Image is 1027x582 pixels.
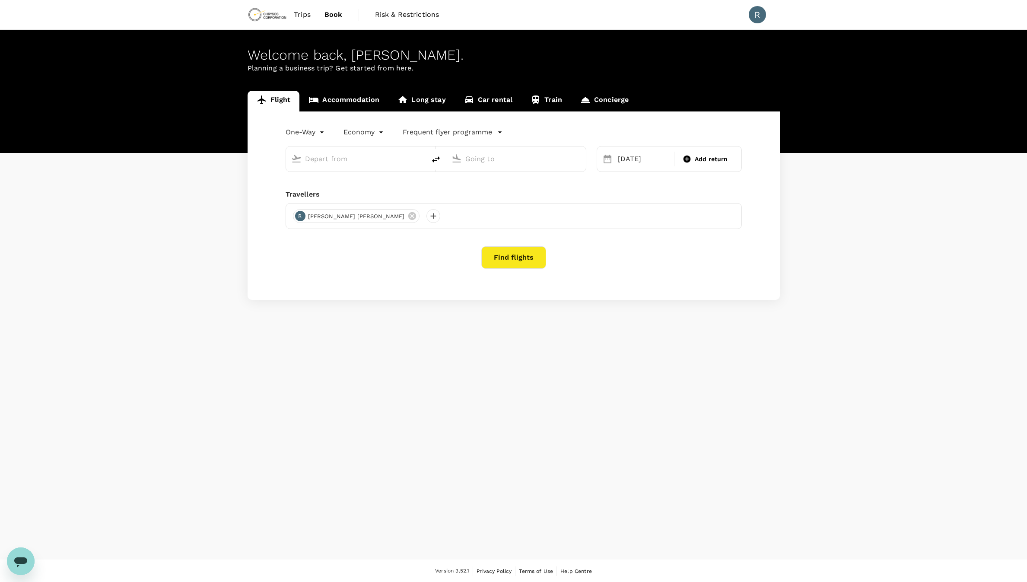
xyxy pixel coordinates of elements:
button: Open [580,158,582,159]
a: Terms of Use [519,566,553,576]
button: Open [420,158,421,159]
div: R[PERSON_NAME] [PERSON_NAME] [293,209,420,223]
span: Add return [695,155,728,164]
div: R [295,211,305,221]
input: Going to [465,152,568,165]
div: One-Way [286,125,326,139]
p: Planning a business trip? Get started from here. [248,63,780,73]
a: Flight [248,91,300,111]
span: Terms of Use [519,568,553,574]
a: Help Centre [560,566,592,576]
a: Train [521,91,571,111]
button: delete [426,149,446,170]
iframe: Button to launch messaging window [7,547,35,575]
input: Depart from [305,152,407,165]
button: Find flights [481,246,546,269]
img: Chrysos Corporation [248,5,287,24]
span: [PERSON_NAME] [PERSON_NAME] [303,212,410,221]
p: Frequent flyer programme [403,127,492,137]
span: Book [324,10,343,20]
div: Economy [343,125,385,139]
div: Welcome back , [PERSON_NAME] . [248,47,780,63]
button: Frequent flyer programme [403,127,502,137]
div: [DATE] [614,150,673,168]
a: Privacy Policy [477,566,512,576]
div: R [749,6,766,23]
span: Risk & Restrictions [375,10,439,20]
a: Concierge [571,91,638,111]
a: Accommodation [299,91,388,111]
span: Help Centre [560,568,592,574]
span: Privacy Policy [477,568,512,574]
span: Trips [294,10,311,20]
a: Long stay [388,91,455,111]
div: Travellers [286,189,742,200]
span: Version 3.52.1 [435,567,469,576]
a: Car rental [455,91,522,111]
